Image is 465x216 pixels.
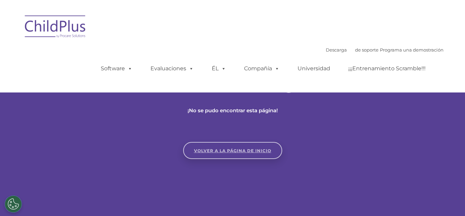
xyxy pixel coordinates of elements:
[379,47,380,53] font: |
[21,11,90,45] img: ChildPlus de Procare Solutions
[5,196,22,213] button: Configuración de cookies
[212,65,219,72] font: ÉL
[94,62,139,75] a: Software
[205,62,233,75] a: ÉL
[341,62,432,75] a: ¡¡¡Entrenamiento Scramble!!!
[237,62,286,75] a: Compañía
[355,47,379,53] a: de soporte
[348,65,426,72] font: ¡¡¡Entrenamiento Scramble!!!
[150,65,186,72] font: Evaluaciones
[244,65,272,72] font: Compañía
[380,47,444,53] a: Programa una demostración
[183,142,282,159] a: Volver a la página de inicio
[326,47,347,53] a: Descarga
[194,148,271,153] font: Volver a la página de inicio
[101,65,125,72] font: Software
[188,107,278,114] font: ¡No se pudo encontrar esta página!
[298,65,330,72] font: Universidad
[144,62,201,75] a: Evaluaciones
[291,62,337,75] a: Universidad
